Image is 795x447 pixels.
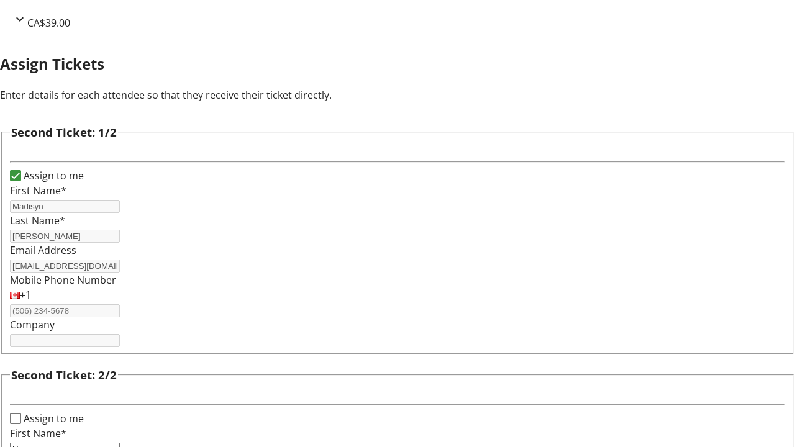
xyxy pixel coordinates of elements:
[10,243,76,257] label: Email Address
[10,214,65,227] label: Last Name*
[27,16,70,30] span: CA$39.00
[10,304,120,317] input: (506) 234-5678
[11,366,117,384] h3: Second Ticket: 2/2
[10,184,66,197] label: First Name*
[21,411,84,426] label: Assign to me
[21,168,84,183] label: Assign to me
[10,273,116,287] label: Mobile Phone Number
[10,427,66,440] label: First Name*
[11,124,117,141] h3: Second Ticket: 1/2
[10,318,55,332] label: Company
